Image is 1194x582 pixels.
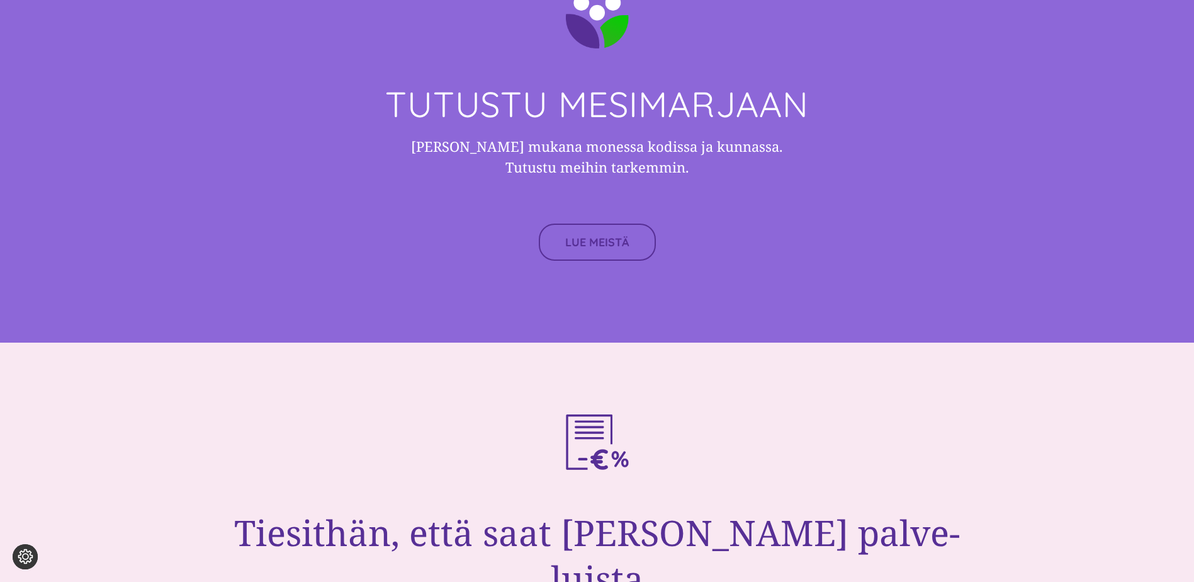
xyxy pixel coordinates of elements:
h3: [PERSON_NAME] mukana monessa kodissa ja kunnassa. Tutustu meihin tarkemmin. [408,136,786,178]
span: LUE MEISTÄ [565,236,629,249]
h1: TUTUSTU MESIMARJAAN [220,85,975,124]
a: LUE MEISTÄ [539,224,656,261]
button: Evästeasetukset [13,544,38,569]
